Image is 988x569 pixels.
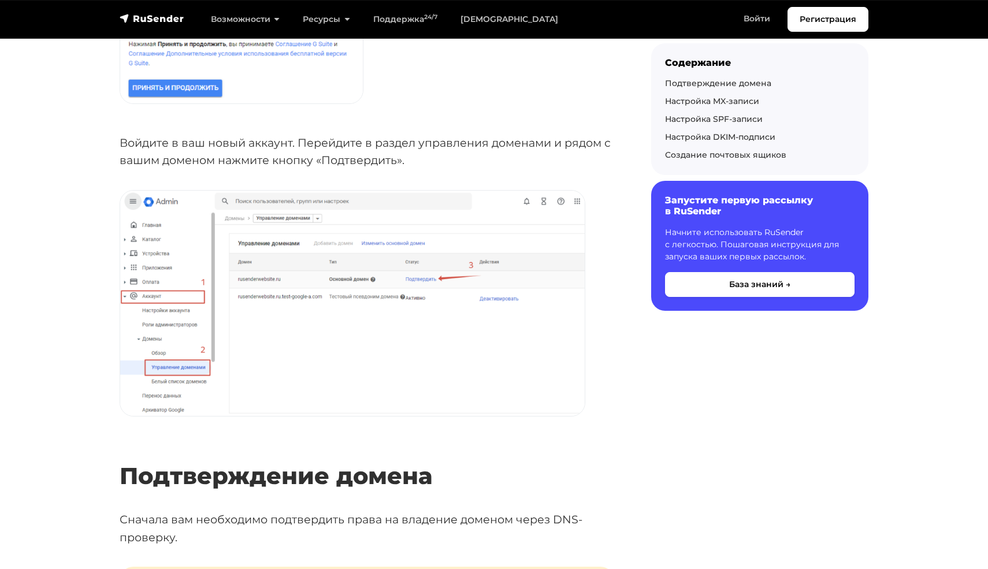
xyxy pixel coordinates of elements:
h2: Подтверждение домена [120,428,614,490]
a: Запустите первую рассылку в RuSender Начните использовать RuSender с легкостью. Пошаговая инструк... [651,181,868,310]
a: Войти [732,7,782,31]
a: Настройка DKIM-подписи [665,132,775,142]
h6: Запустите первую рассылку в RuSender [665,195,855,217]
a: Создание почтовых ящиков [665,150,786,160]
a: Возможности [199,8,291,31]
a: Регистрация [788,7,868,32]
img: RuSender [120,13,184,24]
p: Сначала вам необходимо подтвердить права на владение доменом через DNS-проверку. [120,511,614,546]
img: Упраление доменами [120,191,585,416]
a: Настройка SPF-записи [665,114,763,124]
a: Настройка MX-записи [665,96,759,106]
sup: 24/7 [424,13,437,21]
p: Начните использовать RuSender с легкостью. Пошаговая инструкция для запуска ваших первых рассылок. [665,226,855,263]
a: Подтверждение домена [665,78,771,88]
a: Ресурсы [291,8,361,31]
a: Поддержка24/7 [362,8,449,31]
p: Войдите в ваш новый аккаунт. Перейдите в раздел управления доменами и рядом с вашим доменом нажми... [120,134,614,169]
div: Содержание [665,57,855,68]
button: База знаний → [665,272,855,297]
a: [DEMOGRAPHIC_DATA] [449,8,570,31]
